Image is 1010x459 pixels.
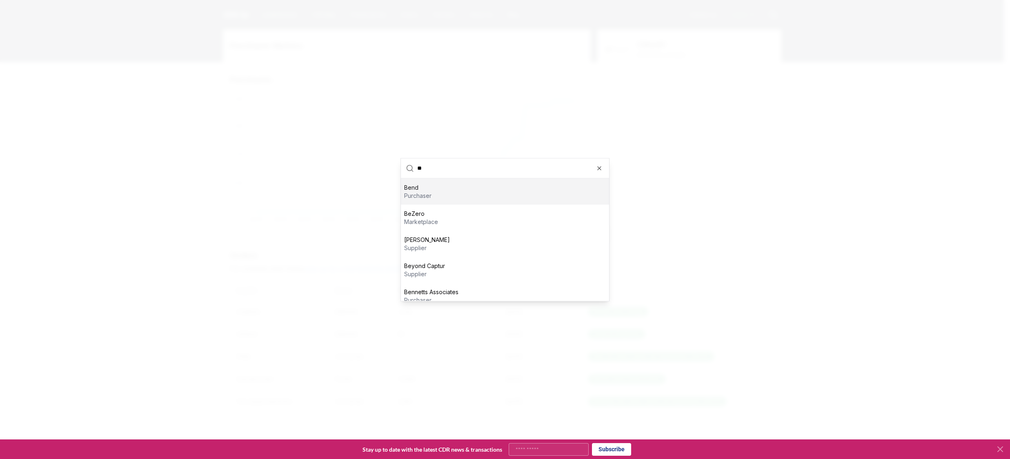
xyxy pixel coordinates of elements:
[404,209,438,217] p: BeZero
[404,244,450,252] p: supplier
[404,270,445,278] p: supplier
[404,191,432,200] p: purchaser
[404,235,450,244] p: [PERSON_NAME]
[404,183,432,191] p: Bend
[404,296,458,304] p: purchaser
[404,288,458,296] p: Bennetts Associates
[404,217,438,226] p: marketplace
[404,262,445,270] p: Beyond Captur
